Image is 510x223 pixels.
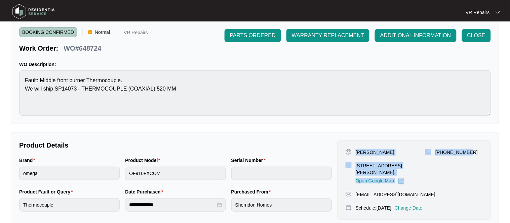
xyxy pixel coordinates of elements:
label: Serial Number [231,157,268,164]
img: map-pin [346,162,352,168]
p: [PHONE_NUMBER] [435,149,478,156]
img: dropdown arrow [496,11,500,14]
label: Brand [19,157,38,164]
span: WARRANTY REPLACEMENT [292,32,364,40]
p: WO Description: [19,61,491,68]
button: PARTS ORDERED [225,29,281,42]
p: Work Order: [19,44,58,53]
textarea: Fault: Middle front burner Thermocouple. We will ship SP14073 - THERMOCOUPLE (COAXIAL) 520 MM [19,70,491,116]
span: PARTS ORDERED [230,32,276,40]
p: Schedule: [DATE] [356,205,391,211]
p: Change Date [395,205,423,211]
img: Link-External [398,178,404,184]
input: Brand [19,167,120,180]
img: user-pin [346,149,352,155]
label: Date Purchased [125,188,166,195]
button: WARRANTY REPLACEMENT [286,29,369,42]
label: Product Model [125,157,163,164]
span: ADDITIONAL INFORMATION [380,32,451,40]
a: Open Google Map [356,178,404,184]
img: map-pin [346,191,352,197]
span: Normal [92,27,113,37]
p: Product Details [19,141,332,150]
input: Purchased From [231,198,332,212]
label: Purchased From [231,188,274,195]
p: [STREET_ADDRESS][PERSON_NAME], [356,162,425,176]
img: map-pin [346,205,352,211]
p: VR Repairs [124,30,148,37]
p: [EMAIL_ADDRESS][DOMAIN_NAME] [356,191,435,198]
button: ADDITIONAL INFORMATION [375,29,457,42]
p: [PERSON_NAME] [356,149,394,156]
img: Vercel Logo [88,30,92,34]
p: WO#648724 [64,44,101,53]
input: Date Purchased [129,201,215,208]
span: BOOKING CONFIRMED [19,27,77,37]
input: Serial Number [231,167,332,180]
input: Product Fault or Query [19,198,120,212]
img: residentia service logo [10,2,57,22]
input: Product Model [125,167,226,180]
label: Product Fault or Query [19,188,76,195]
span: CLOSE [467,32,485,40]
button: CLOSE [462,29,491,42]
p: VR Repairs [466,9,490,16]
img: map-pin [425,149,431,155]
